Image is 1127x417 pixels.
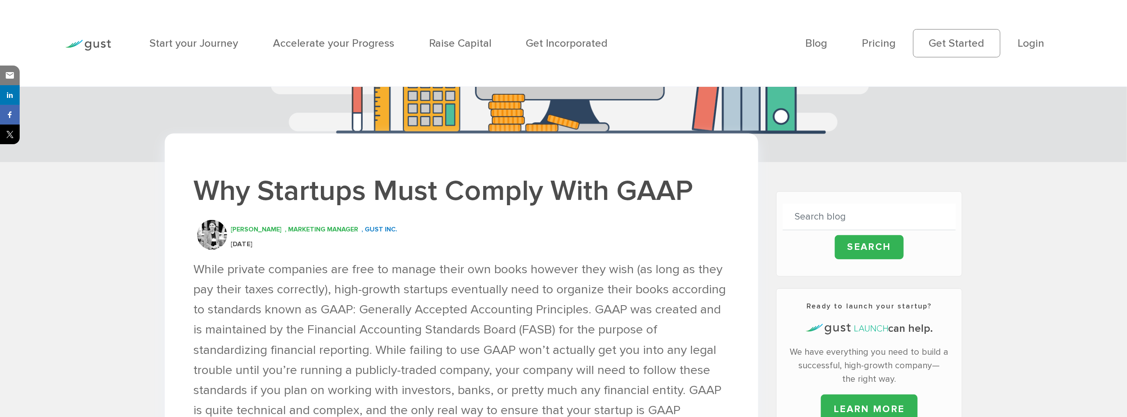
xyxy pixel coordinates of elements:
[197,220,227,250] img: Gwen Schwartz
[783,321,956,336] h4: can help.
[429,37,491,50] a: Raise Capital
[65,40,111,51] img: Gust Logo
[361,225,397,233] span: , GUST INC.
[1018,37,1044,50] a: Login
[913,29,1000,57] a: Get Started
[783,345,956,386] p: We have everything you need to build a successful, high-growth company—the right way.
[783,301,956,312] h3: Ready to launch your startup?
[526,37,608,50] a: Get Incorporated
[862,37,895,50] a: Pricing
[150,37,238,50] a: Start your Journey
[193,172,729,210] h1: Why Startups Must Comply With GAAP
[783,204,956,230] input: Search blog
[231,240,252,248] span: [DATE]
[285,225,358,233] span: , MARKETING MANAGER
[273,37,394,50] a: Accelerate your Progress
[805,37,827,50] a: Blog
[231,225,282,233] span: [PERSON_NAME]
[835,235,904,259] input: Search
